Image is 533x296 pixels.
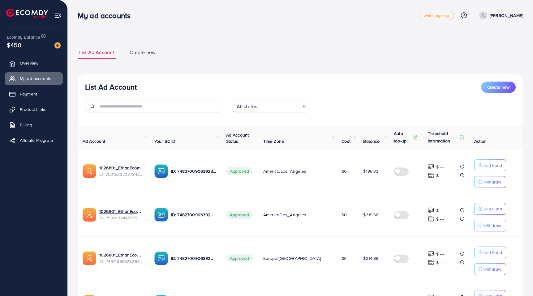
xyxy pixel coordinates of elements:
[99,252,144,264] div: <span class='underline'>1026801_EthanEcom-DUYEN_1745570619350</span></br>7497168682326491153
[85,82,137,91] h3: List Ad Account
[342,255,347,261] span: $0
[363,168,378,174] span: $196.33
[342,168,347,174] span: $0
[226,132,249,144] span: Ad Account Status
[5,57,63,69] a: Overview
[481,82,516,93] button: Create new
[474,247,506,258] button: Add Fund
[154,208,168,222] img: ic-ba-acc.ded83a64.svg
[474,159,506,171] button: Add Fund
[342,138,350,144] span: Cost
[483,265,501,273] p: Withdraw
[20,106,46,112] span: Product Links
[263,212,307,218] span: America/Los_Angeles
[363,255,378,261] span: $214.88
[171,211,216,218] p: ID: 7482700906392305672
[83,208,96,222] img: ic-ads-acc.e4c84228.svg
[79,49,114,56] span: List Ad Account
[232,100,309,112] div: Search for option
[490,12,523,19] p: [PERSON_NAME]
[483,162,502,169] p: Add Fund
[5,88,63,100] a: Payment
[263,255,321,261] span: Europe/[GEOGRAPHIC_DATA]
[428,259,434,266] img: top-up amount
[342,212,347,218] span: $0
[487,84,509,90] span: Create new
[226,254,253,262] span: Approved
[474,176,506,188] button: Withdraw
[20,75,51,82] span: My ad accounts
[154,252,168,265] img: ic-ba-acc.ded83a64.svg
[5,72,63,85] a: My ad accounts
[474,263,506,275] button: Withdraw
[263,168,307,174] span: America/Los_Angeles
[474,220,506,231] button: Withdraw
[259,101,299,111] input: Search for option
[507,268,528,291] iframe: Chat
[99,252,144,258] a: 1026801_EthanEcom-DUYEN_1745570619350
[99,208,144,214] a: 1026801_EthanEcom-[PERSON_NAME]-US_1746258338528
[436,259,444,266] p: $ ---
[6,37,23,54] span: $450
[428,130,458,145] p: Threshold information
[99,208,144,221] div: <span class='underline'>1026801_EthanEcom-DUYEN-US_1746258338528</span></br>7500122448575234049
[54,12,62,19] img: menu
[428,172,434,179] img: top-up amount
[436,207,444,214] p: $ ---
[20,122,32,128] span: Billing
[428,207,434,214] img: top-up amount
[99,171,144,177] span: ID: 7501523703734288385
[474,203,506,215] button: Add Fund
[78,11,135,20] h3: My ad accounts
[154,138,176,144] span: Your BC ID
[5,134,63,146] a: Affiliate Program
[5,103,63,116] a: Product Links
[154,164,168,178] img: ic-ba-acc.ded83a64.svg
[483,205,502,213] p: Add Fund
[477,11,523,19] a: [PERSON_NAME]
[428,251,434,257] img: top-up amount
[226,167,253,175] span: Approved
[20,60,38,66] span: Overview
[436,215,444,223] p: $ ---
[171,255,216,262] p: ID: 7482700906392305672
[7,34,40,40] span: Ecomdy Balance
[394,130,412,145] p: Auto top-up
[483,178,501,186] p: Withdraw
[436,163,444,171] p: $ ---
[99,215,144,221] span: ID: 7500122448575234049
[83,164,96,178] img: ic-ads-acc.e4c84228.svg
[99,165,144,177] div: <span class='underline'>1026801_EthanEcom-THU-US_1746584597542</span></br>7501523703734288385
[99,258,144,264] span: ID: 7497168682326491153
[428,216,434,222] img: top-up amount
[263,138,284,144] span: Time Zone
[83,138,105,144] span: Ad Account
[83,252,96,265] img: ic-ads-acc.e4c84228.svg
[20,137,53,143] span: Affiliate Program
[419,11,454,20] a: white_agency
[363,212,378,218] span: $319.36
[6,9,48,18] img: logo
[474,138,487,144] span: Action
[483,249,502,256] p: Add Fund
[363,138,380,144] span: Balance
[436,172,444,179] p: $ ---
[5,119,63,131] a: Billing
[226,211,253,219] span: Approved
[235,102,259,111] span: All status
[99,165,144,171] a: 1026801_EthanEcom-THU-US_1746584597542
[483,222,501,229] p: Withdraw
[171,167,216,175] p: ID: 7482700906392305672
[54,42,61,49] img: image
[428,163,434,170] img: top-up amount
[130,49,156,56] span: Create new
[20,91,37,97] span: Payment
[436,250,444,258] p: $ ---
[424,14,449,18] span: white_agency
